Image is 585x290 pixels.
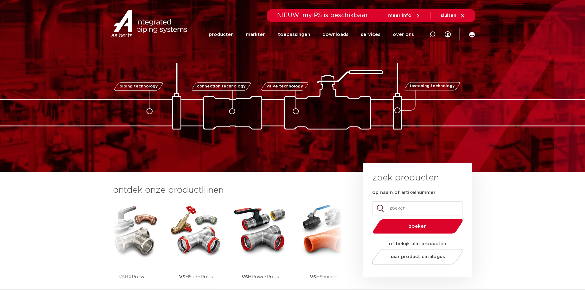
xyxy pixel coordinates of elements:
[441,13,456,18] span: sluiten
[389,254,445,259] span: naar product catalogus
[242,275,252,279] strong: VSH
[388,13,421,18] a: meer info
[445,22,451,47] div: my IPS
[372,190,435,196] label: op naam of artikelnummer
[277,12,368,18] span: NIEUW: myIPS is beschikbaar
[441,13,466,18] a: sluiten
[209,22,414,47] nav: Menu
[388,13,411,18] span: meer info
[370,218,465,234] button: zoeken
[310,275,320,279] strong: VSH
[278,22,310,47] a: toepassingen
[209,22,234,47] a: producten
[372,201,462,215] input: zoeken
[119,84,158,88] span: piping technology
[322,22,349,47] a: downloads
[267,84,303,88] span: valve technology
[113,184,342,196] h3: ontdek onze productlijnen
[361,22,380,47] a: services
[246,22,266,47] a: markten
[393,22,414,47] a: over ons
[388,224,447,229] span: zoeken
[119,275,128,279] strong: VSH
[197,84,245,88] span: connection technology
[389,242,446,246] strong: of bekijk alle producten
[179,275,189,279] strong: VSH
[370,249,464,265] a: naar product catalogus
[410,84,455,88] span: fastening technology
[372,172,439,184] h3: zoek producten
